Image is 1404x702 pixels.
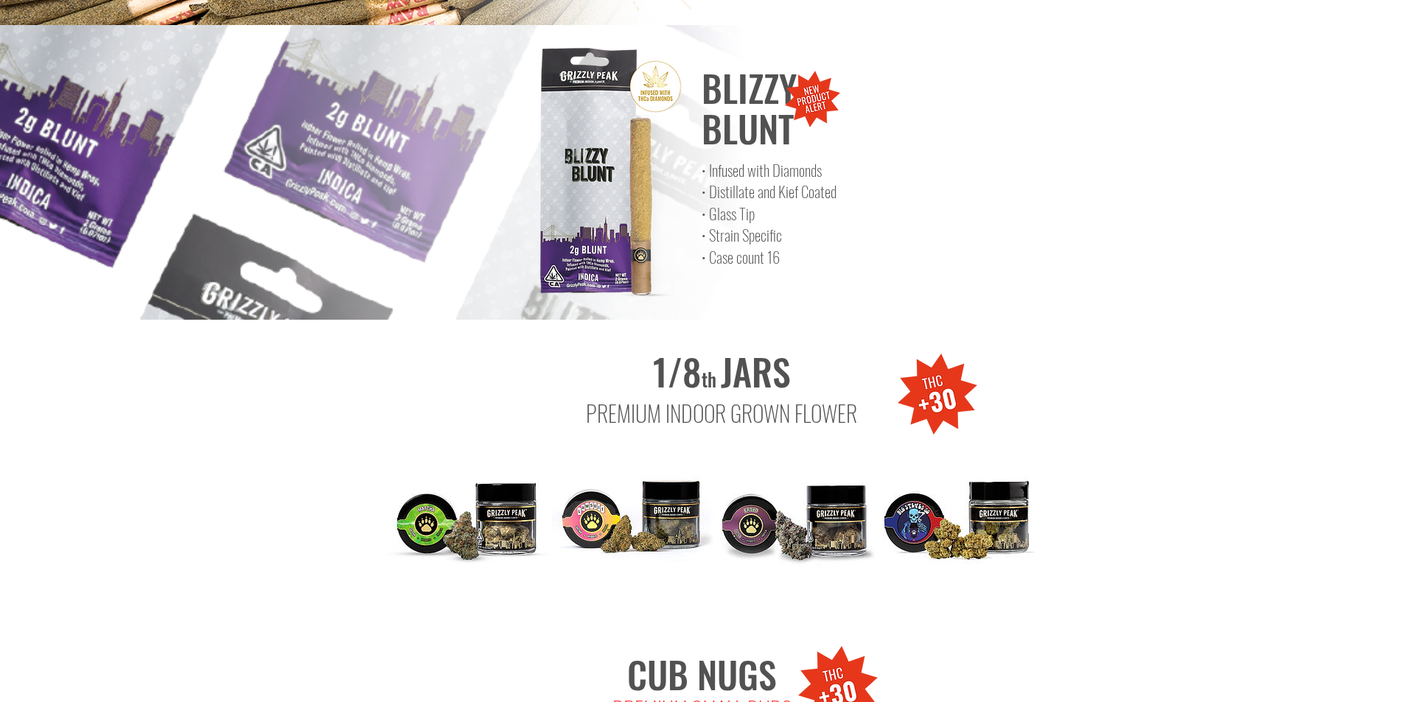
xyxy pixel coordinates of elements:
[887,344,988,444] img: thc-30.png
[702,365,716,393] span: th
[714,429,876,591] img: Grizzly_Peak_Eighth Jar_Froyo.jpg
[653,343,791,398] span: 1/8 JARS
[702,158,837,268] span: • Infused with Diamonds • Distillate and Kief Coated • Glass Tip • Strain Specific • Case count 16
[627,646,777,701] span: CUB NUGS
[702,60,797,155] span: BLIZZY BLUNT
[552,429,714,591] img: Grizzly_Peak_Eighth Jar_Lawsuit.jpg
[473,39,740,306] img: BLIZZY-BLUNT.png
[780,67,845,131] img: ALERT.png
[876,429,1038,591] img: Grizzly_Peak_Eighth Jar_Big Steve OG.jpg
[586,396,857,429] span: PREMIUM INDOOR GROWN FLOWER
[386,429,548,591] img: Grizzly_Peak_Eighth Jar_Matcha.jpg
